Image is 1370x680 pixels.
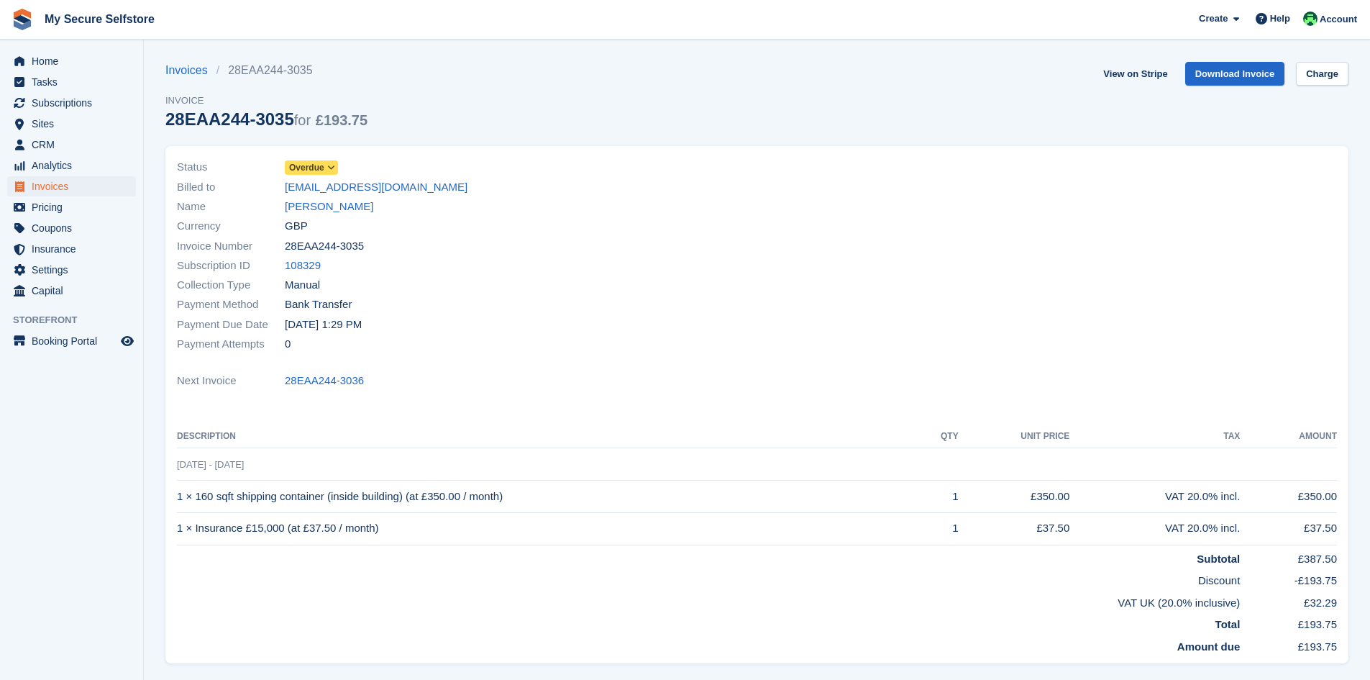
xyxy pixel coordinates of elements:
td: Discount [177,567,1240,589]
span: Subscriptions [32,93,118,113]
div: VAT 20.0% incl. [1069,520,1240,537]
td: 1 × Insurance £15,000 (at £37.50 / month) [177,512,918,545]
a: 108329 [285,258,321,274]
td: £32.29 [1240,589,1337,612]
span: Invoice Number [177,238,285,255]
span: Pricing [32,197,118,217]
span: £193.75 [316,112,367,128]
span: Collection Type [177,277,285,294]
span: Overdue [289,161,324,174]
a: menu [7,93,136,113]
a: 28EAA244-3036 [285,373,364,389]
th: Unit Price [959,425,1070,448]
a: Download Invoice [1185,62,1285,86]
img: stora-icon-8386f47178a22dfd0bd8f6a31ec36ba5ce8667c1dd55bd0f319d3a0aa187defe.svg [12,9,33,30]
span: Bank Transfer [285,296,352,313]
span: Insurance [32,239,118,259]
span: [DATE] - [DATE] [177,459,244,470]
span: Account [1320,12,1357,27]
time: 2025-09-17 12:29:57 UTC [285,317,362,333]
a: menu [7,331,136,351]
td: £387.50 [1240,545,1337,567]
a: menu [7,135,136,155]
div: VAT 20.0% incl. [1069,489,1240,505]
strong: Amount due [1177,640,1241,653]
a: menu [7,155,136,176]
td: £37.50 [1240,512,1337,545]
span: Manual [285,277,320,294]
td: £193.75 [1240,611,1337,633]
a: Overdue [285,159,338,176]
span: CRM [32,135,118,155]
img: Vickie Wedge [1303,12,1318,26]
span: Payment Due Date [177,317,285,333]
a: menu [7,114,136,134]
a: My Secure Selfstore [39,7,160,31]
a: menu [7,281,136,301]
span: Capital [32,281,118,301]
a: [EMAIL_ADDRESS][DOMAIN_NAME] [285,179,467,196]
span: Invoices [32,176,118,196]
a: Preview store [119,332,136,350]
a: menu [7,72,136,92]
span: Subscription ID [177,258,285,274]
td: £350.00 [1240,481,1337,513]
td: £193.75 [1240,633,1337,656]
span: Home [32,51,118,71]
span: Currency [177,218,285,235]
span: Payment Method [177,296,285,313]
span: Create [1199,12,1228,26]
strong: Subtotal [1197,553,1240,565]
span: Invoice [165,94,367,108]
span: Billed to [177,179,285,196]
a: menu [7,218,136,238]
a: menu [7,239,136,259]
span: Storefront [13,313,143,327]
span: Status [177,159,285,176]
td: VAT UK (20.0% inclusive) [177,589,1240,612]
a: [PERSON_NAME] [285,199,373,215]
span: Payment Attempts [177,336,285,353]
td: -£193.75 [1240,567,1337,589]
a: menu [7,51,136,71]
span: Tasks [32,72,118,92]
a: View on Stripe [1097,62,1173,86]
td: 1 [918,481,959,513]
th: QTY [918,425,959,448]
span: Settings [32,260,118,280]
span: GBP [285,218,308,235]
th: Tax [1069,425,1240,448]
div: 28EAA244-3035 [165,109,367,129]
span: 28EAA244-3035 [285,238,364,255]
span: Booking Portal [32,331,118,351]
nav: breadcrumbs [165,62,367,79]
a: Charge [1296,62,1348,86]
td: £37.50 [959,512,1070,545]
span: Coupons [32,218,118,238]
td: 1 [918,512,959,545]
a: menu [7,176,136,196]
span: Name [177,199,285,215]
a: Invoices [165,62,216,79]
span: Next Invoice [177,373,285,389]
span: Analytics [32,155,118,176]
td: £350.00 [959,481,1070,513]
a: menu [7,260,136,280]
span: for [294,112,311,128]
strong: Total [1215,618,1241,630]
span: Help [1270,12,1290,26]
span: 0 [285,336,291,353]
th: Description [177,425,918,448]
th: Amount [1240,425,1337,448]
a: menu [7,197,136,217]
td: 1 × 160 sqft shipping container (inside building) (at £350.00 / month) [177,481,918,513]
span: Sites [32,114,118,134]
